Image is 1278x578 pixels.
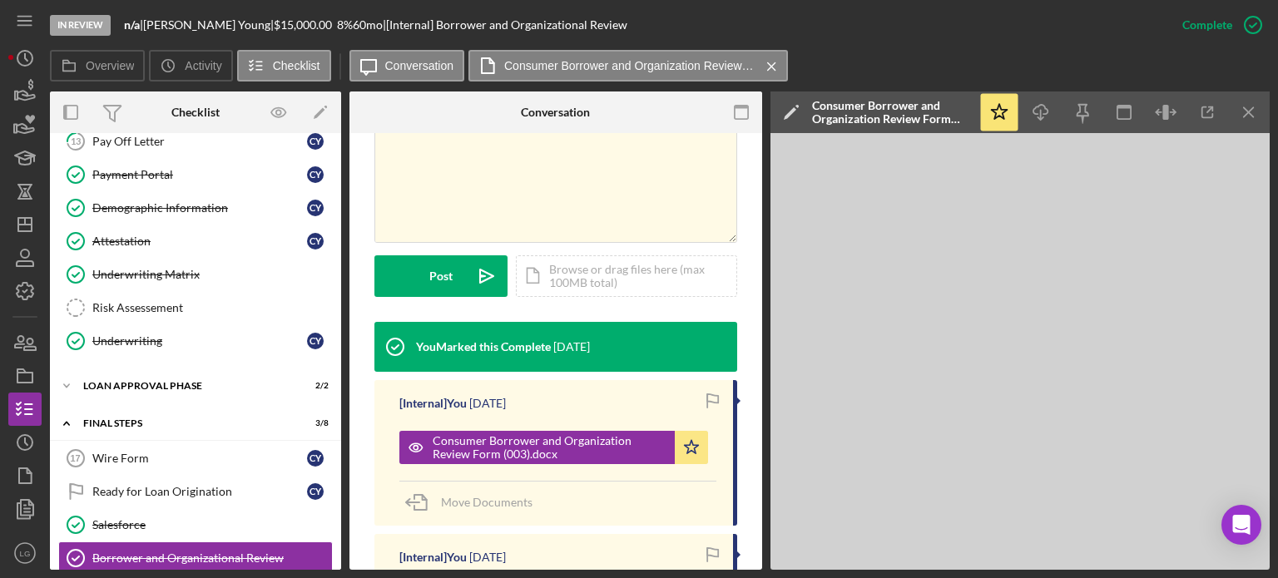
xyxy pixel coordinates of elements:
button: Overview [50,50,145,82]
div: Checklist [171,106,220,119]
div: Underwriting Matrix [92,268,332,281]
label: Consumer Borrower and Organization Review Form (003).docx [504,59,754,72]
div: C Y [307,450,324,467]
a: Borrower and Organizational Review [58,541,333,575]
span: Move Documents [441,495,532,509]
a: Underwriting Matrix [58,258,333,291]
div: C Y [307,166,324,183]
time: 2025-08-01 19:31 [469,397,506,410]
button: Complete [1166,8,1270,42]
div: 8 % [337,18,353,32]
div: In Review [50,15,111,36]
text: LG [20,549,31,558]
time: 2025-08-01 19:34 [553,340,590,353]
div: 60 mo [353,18,383,32]
a: Demographic InformationCY [58,191,333,225]
div: 2 / 2 [299,381,329,391]
div: C Y [307,233,324,249]
label: Overview [86,59,134,72]
div: 3 / 8 [299,418,329,428]
div: Open Intercom Messenger [1221,505,1261,545]
div: Ready for Loan Origination [92,485,307,498]
div: C Y [307,333,324,349]
div: Underwriting [92,334,307,348]
div: Consumer Borrower and Organization Review Form (003).docx [812,99,970,126]
div: Post [429,255,453,297]
a: Risk Assessement [58,291,333,324]
div: Consumer Borrower and Organization Review Form (003).docx [433,434,666,461]
button: Post [374,255,508,297]
a: AttestationCY [58,225,333,258]
iframe: Document Preview [770,133,1270,570]
div: Loan Approval Phase [83,381,287,391]
div: Pay Off Letter [92,135,307,148]
label: Activity [185,59,221,72]
div: C Y [307,200,324,216]
div: Complete [1182,8,1232,42]
b: n/a [124,17,140,32]
div: Borrower and Organizational Review [92,551,332,565]
a: UnderwritingCY [58,324,333,358]
div: [Internal] You [399,551,467,564]
a: Payment PortalCY [58,158,333,191]
label: Conversation [385,59,454,72]
button: Conversation [349,50,465,82]
div: | [Internal] Borrower and Organizational Review [383,18,627,32]
div: Salesforce [92,518,332,531]
div: [Internal] You [399,397,467,410]
div: Payment Portal [92,168,307,181]
a: Ready for Loan OriginationCY [58,475,333,508]
button: LG [8,536,42,570]
label: Checklist [273,59,320,72]
time: 2025-08-01 19:20 [469,551,506,564]
div: Attestation [92,235,307,248]
tspan: 13 [71,136,81,146]
button: Consumer Borrower and Organization Review Form (003).docx [468,50,788,82]
tspan: 17 [70,453,80,463]
div: [PERSON_NAME] Young | [143,18,274,32]
a: 17Wire FormCY [58,442,333,475]
div: Conversation [521,106,590,119]
button: Checklist [237,50,331,82]
div: | [124,18,143,32]
div: $15,000.00 [274,18,337,32]
a: Salesforce [58,508,333,541]
div: FINAL STEPS [83,418,287,428]
button: Move Documents [399,482,549,523]
div: You Marked this Complete [416,340,551,353]
button: Activity [149,50,232,82]
div: Risk Assessement [92,301,332,314]
div: C Y [307,133,324,150]
button: Consumer Borrower and Organization Review Form (003).docx [399,431,708,464]
div: Demographic Information [92,201,307,215]
div: C Y [307,483,324,500]
a: 13Pay Off LetterCY [58,125,333,158]
div: Wire Form [92,452,307,465]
